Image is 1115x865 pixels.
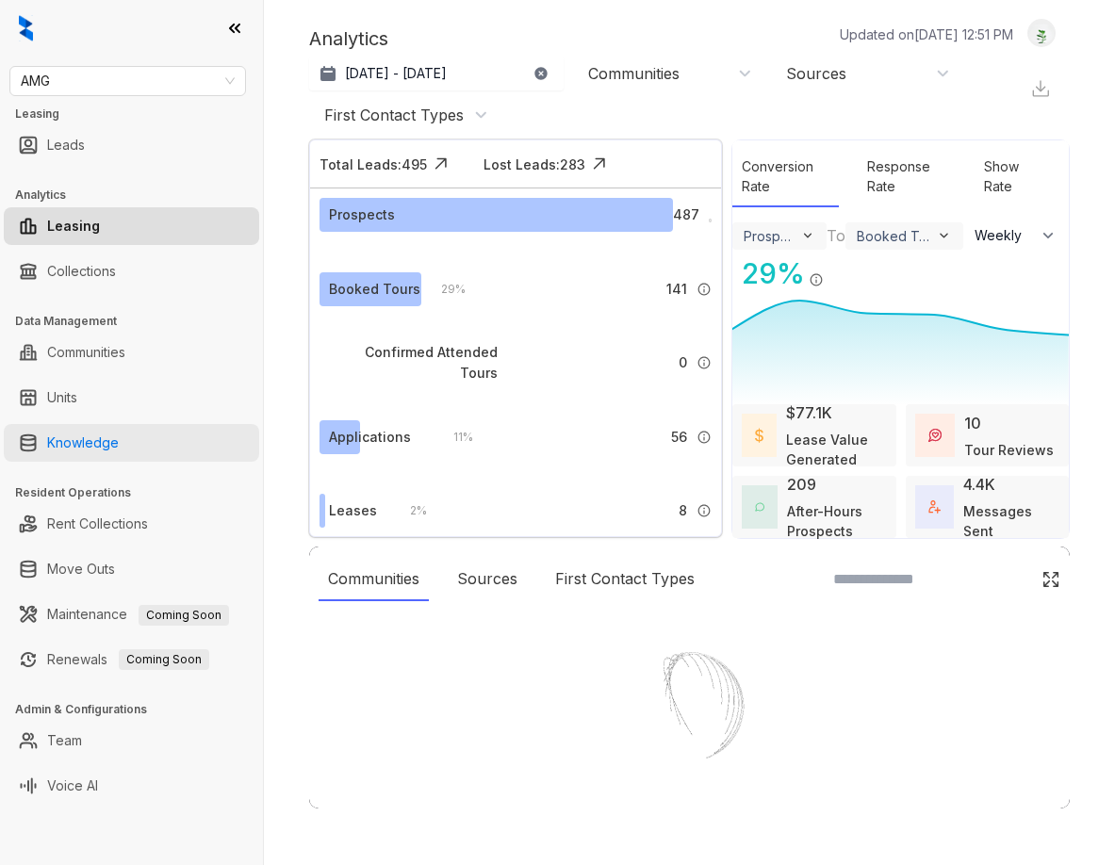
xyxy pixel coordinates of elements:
[47,505,148,543] a: Rent Collections
[47,334,125,371] a: Communities
[4,767,259,805] li: Voice AI
[15,484,263,501] h3: Resident Operations
[47,767,98,805] a: Voice AI
[4,424,259,462] li: Knowledge
[139,605,229,626] span: Coming Soon
[546,558,704,601] div: First Contact Types
[964,440,1054,460] div: Tour Reviews
[427,150,455,178] img: Click Icon
[964,412,981,434] div: 10
[697,355,712,370] img: Info
[422,279,466,300] div: 29 %
[975,226,1032,245] span: Weekly
[936,228,952,244] img: ViewFilterArrow
[15,106,263,122] h3: Leasing
[47,550,115,588] a: Move Outs
[755,428,763,442] img: LeaseValue
[679,352,687,373] span: 0
[732,147,838,207] div: Conversion Rate
[928,500,941,513] img: TotalFum
[963,219,1069,253] button: Weekly
[975,147,1050,207] div: Show Rate
[319,558,429,601] div: Communities
[697,503,712,518] img: Info
[4,379,259,416] li: Units
[19,15,33,41] img: logo
[1028,24,1055,43] img: UserAvatar
[709,219,713,222] img: Info
[4,253,259,290] li: Collections
[329,279,420,300] div: Booked Tours
[21,67,235,95] span: AMG
[786,430,886,469] div: Lease Value Generated
[787,473,816,496] div: 209
[47,207,100,245] a: Leasing
[4,207,259,245] li: Leasing
[744,228,796,244] div: Prospects
[1041,570,1060,589] img: Click Icon
[4,550,259,588] li: Move Outs
[585,150,614,178] img: Click Icon
[47,253,116,290] a: Collections
[345,64,447,83] p: [DATE] - [DATE]
[671,427,687,448] span: 56
[329,204,395,225] div: Prospects
[309,57,564,90] button: [DATE] - [DATE]
[755,502,764,512] img: AfterHoursConversations
[391,500,427,521] div: 2 %
[4,722,259,759] li: Team
[4,334,259,371] li: Communities
[787,501,887,541] div: After-Hours Prospects
[786,63,846,84] div: Sources
[4,641,259,678] li: Renewals
[963,473,995,496] div: 4.4K
[15,701,263,718] h3: Admin & Configurations
[656,801,723,820] div: Loading...
[666,279,687,300] span: 141
[858,147,957,207] div: Response Rate
[1030,78,1051,99] img: Download
[963,501,1059,541] div: Messages Sent
[4,126,259,164] li: Leads
[840,24,1013,44] p: Updated on [DATE] 12:51 PM
[15,313,263,330] h3: Data Management
[119,649,209,670] span: Coming Soon
[15,187,263,204] h3: Analytics
[673,204,699,225] span: 487
[824,255,852,284] img: Click Icon
[47,126,85,164] a: Leads
[435,427,473,448] div: 11 %
[329,427,411,448] div: Applications
[1002,571,1018,587] img: SearchIcon
[484,155,585,174] div: Lost Leads: 283
[47,379,77,416] a: Units
[4,596,259,633] li: Maintenance
[732,253,805,295] div: 29 %
[47,641,209,678] a: RenewalsComing Soon
[329,500,377,521] div: Leases
[309,24,388,53] p: Analytics
[786,401,832,424] div: $77.1K
[320,155,427,174] div: Total Leads: 495
[809,272,824,287] img: Info
[324,105,464,125] div: First Contact Types
[448,558,527,601] div: Sources
[827,224,845,247] div: To
[47,424,119,462] a: Knowledge
[697,430,712,445] img: Info
[4,505,259,543] li: Rent Collections
[47,722,82,759] a: Team
[697,282,712,297] img: Info
[800,228,816,244] img: ViewFilterArrow
[596,612,784,801] img: Loader
[928,429,942,442] img: TourReviews
[679,500,687,521] span: 8
[857,228,932,244] div: Booked Tours
[588,63,680,84] div: Communities
[329,342,498,384] div: Confirmed Attended Tours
